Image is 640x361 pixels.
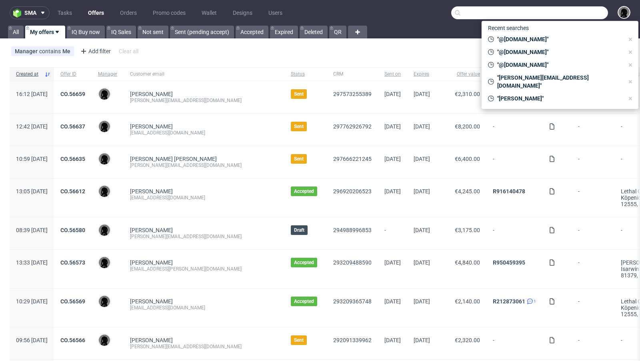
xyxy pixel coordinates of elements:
[138,26,168,38] a: Not sent
[333,71,372,78] span: CRM
[236,26,268,38] a: Accepted
[39,48,62,54] span: contains
[115,6,142,19] a: Orders
[525,298,536,305] a: 1
[414,156,430,162] span: [DATE]
[264,6,287,19] a: Users
[300,26,328,38] a: Deleted
[455,298,480,305] span: €2,140.00
[130,162,278,168] div: [PERSON_NAME][EMAIL_ADDRESS][DOMAIN_NAME]
[16,227,48,233] span: 08:39 [DATE]
[414,298,430,305] span: [DATE]
[493,259,525,266] a: R950459395
[333,227,372,233] a: 294988996853
[294,188,314,195] span: Accepted
[60,227,85,233] a: CO.56580
[99,186,110,197] img: Dawid Urbanowicz
[333,123,372,130] a: 297762926792
[294,298,314,305] span: Accepted
[618,7,630,18] img: Dawid Urbanowicz
[578,227,608,240] span: -
[99,153,110,164] img: Dawid Urbanowicz
[197,6,222,19] a: Wallet
[60,71,85,78] span: Offer ID
[25,26,65,38] a: My offers
[99,257,110,268] img: Dawid Urbanowicz
[60,91,85,97] a: CO.56659
[578,259,608,279] span: -
[414,227,430,233] span: [DATE]
[117,46,140,57] div: Clear all
[333,337,372,343] a: 292091339962
[384,123,401,130] span: [DATE]
[384,71,401,78] span: Sent on
[99,121,110,132] img: Dawid Urbanowicz
[130,71,278,78] span: Customer email
[130,233,278,240] div: [PERSON_NAME][EMAIL_ADDRESS][DOMAIN_NAME]
[414,337,430,343] span: [DATE]
[77,45,112,58] div: Add filter
[443,71,480,78] span: Offer value
[130,298,173,305] a: [PERSON_NAME]
[130,123,173,130] a: [PERSON_NAME]
[130,195,278,201] div: [EMAIL_ADDRESS][DOMAIN_NAME]
[384,188,401,195] span: [DATE]
[494,74,624,90] span: "[PERSON_NAME][EMAIL_ADDRESS][DOMAIN_NAME]"
[578,188,608,207] span: -
[294,123,304,130] span: Sent
[291,71,320,78] span: Status
[16,188,48,195] span: 13:05 [DATE]
[130,343,278,350] div: [PERSON_NAME][EMAIL_ADDRESS][DOMAIN_NAME]
[414,259,430,266] span: [DATE]
[384,298,401,305] span: [DATE]
[60,188,85,195] a: CO.56612
[455,91,480,97] span: €2,310.00
[294,227,304,233] span: Draft
[130,259,173,266] a: [PERSON_NAME]
[60,259,85,266] a: CO.56573
[294,337,304,343] span: Sent
[60,156,85,162] a: CO.56635
[148,6,190,19] a: Promo codes
[53,6,77,19] a: Tasks
[455,227,480,233] span: €3,175.00
[294,156,304,162] span: Sent
[493,227,536,240] span: -
[329,26,346,38] a: QR
[333,259,372,266] a: 293209488590
[493,188,525,195] a: R916140478
[170,26,234,38] a: Sent (pending accept)
[384,259,401,266] span: [DATE]
[414,123,430,130] span: [DATE]
[493,337,536,350] span: -
[270,26,298,38] a: Expired
[16,71,41,78] span: Created at
[493,123,536,136] span: -
[494,94,624,102] span: "[PERSON_NAME]"
[384,156,401,162] span: [DATE]
[16,298,48,305] span: 10:29 [DATE]
[228,6,257,19] a: Designs
[15,48,39,54] span: Manager
[333,298,372,305] a: 293209365748
[494,35,624,43] span: "@[DOMAIN_NAME]"
[130,97,278,104] div: [PERSON_NAME][EMAIL_ADDRESS][DOMAIN_NAME]
[578,123,608,136] span: -
[455,337,480,343] span: €2,320.00
[384,227,401,240] span: -
[333,156,372,162] a: 297666221245
[455,123,480,130] span: €8,200.00
[494,48,624,56] span: "@[DOMAIN_NAME]"
[67,26,105,38] a: IQ Buy now
[333,188,372,195] a: 296920206523
[578,298,608,317] span: -
[578,337,608,350] span: -
[130,130,278,136] div: [EMAIL_ADDRESS][DOMAIN_NAME]
[8,26,24,38] a: All
[60,298,85,305] a: CO.56569
[494,61,624,69] span: "@[DOMAIN_NAME]"
[414,71,430,78] span: Expires
[99,335,110,346] img: Dawid Urbanowicz
[130,91,173,97] a: [PERSON_NAME]
[578,156,608,168] span: -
